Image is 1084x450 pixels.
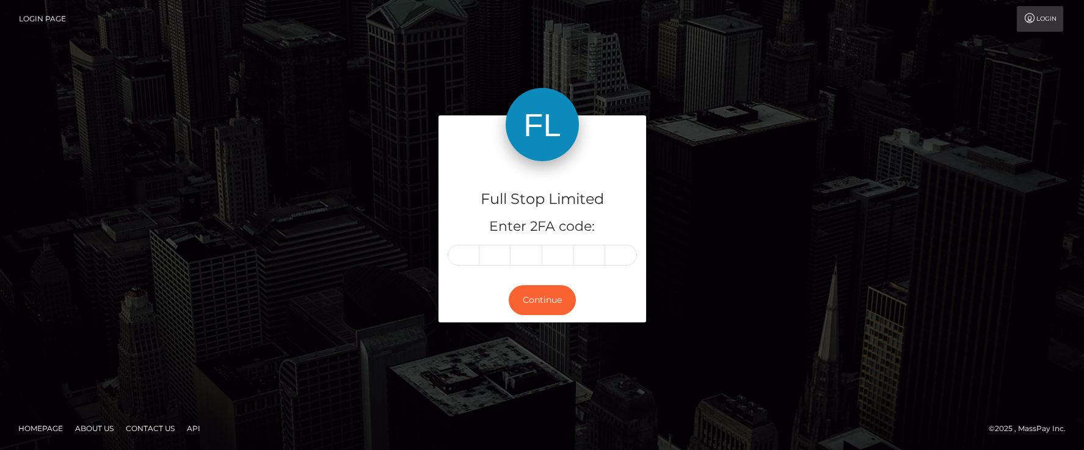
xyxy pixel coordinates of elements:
a: About Us [70,419,118,438]
h5: Enter 2FA code: [448,217,637,236]
button: Continue [509,285,576,315]
a: Login [1017,6,1063,32]
a: Login Page [19,6,66,32]
a: Homepage [13,419,68,438]
a: Contact Us [121,419,180,438]
div: © 2025 , MassPay Inc. [989,422,1075,435]
a: API [182,419,205,438]
h4: Full Stop Limited [448,189,637,210]
img: Full Stop Limited [506,88,579,161]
